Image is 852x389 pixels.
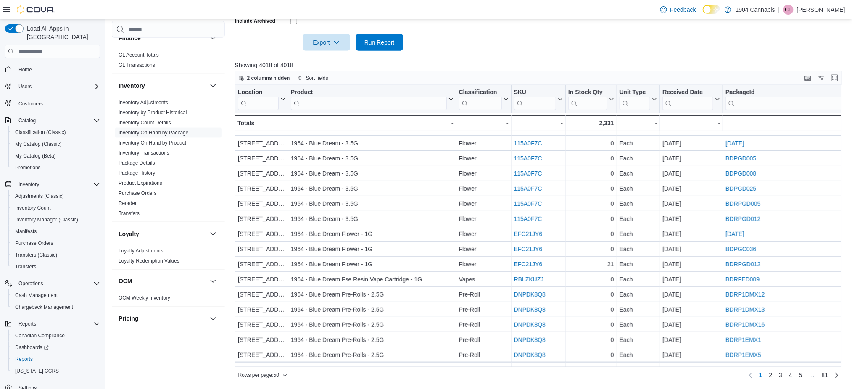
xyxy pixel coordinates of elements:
[238,89,285,110] button: Location
[15,116,100,126] span: Catalog
[15,65,35,75] a: Home
[514,118,562,128] div: -
[12,163,44,173] a: Promotions
[568,184,614,194] div: 0
[776,369,786,382] a: Page 3 of 81
[15,252,57,258] span: Transfers (Classic)
[290,214,453,224] div: 1964 - Blue Dream - 3.5G
[2,318,103,330] button: Reports
[238,138,285,148] div: [STREET_ADDRESS]
[364,38,395,47] span: Run Report
[670,5,696,14] span: Feedback
[235,371,291,381] button: Rows per page:50
[290,89,453,110] button: Product
[657,1,699,18] a: Feedback
[15,141,62,147] span: My Catalog (Classic)
[8,150,103,162] button: My Catalog (Beta)
[459,153,508,163] div: Flower
[2,81,103,92] button: Users
[238,89,279,110] div: Location
[18,280,43,287] span: Operations
[119,110,187,116] a: Inventory by Product Historical
[662,153,720,163] div: [DATE]
[12,238,57,248] a: Purchase Orders
[786,369,796,382] a: Page 4 of 81
[12,290,61,300] a: Cash Management
[459,184,508,194] div: Flower
[290,138,453,148] div: 1964 - Blue Dream - 3.5G
[290,89,446,110] div: Product
[247,75,290,81] span: 2 columns hidden
[2,115,103,126] button: Catalog
[662,138,720,148] div: [DATE]
[12,215,82,225] a: Inventory Manager (Classic)
[15,228,37,235] span: Manifests
[290,229,453,239] div: 1964 - Blue Dream Flower - 1G
[8,126,103,138] button: Classification (Classic)
[514,321,545,328] a: DNPDK8Q8
[2,63,103,75] button: Home
[514,170,542,177] a: 115A0F7C
[208,229,218,239] button: Loyalty
[17,5,55,14] img: Cova
[119,140,186,146] a: Inventory On Hand by Product
[12,226,100,237] span: Manifests
[725,185,756,192] a: BDPGD025
[238,372,279,379] span: Rows per page : 50
[119,295,170,301] a: OCM Weekly Inventory
[119,81,206,90] button: Inventory
[620,229,657,239] div: Each
[12,127,69,137] a: Classification (Classic)
[119,258,179,264] a: Loyalty Redemption Values
[119,248,164,254] a: Loyalty Adjustments
[725,140,744,147] a: [DATE]
[8,301,103,313] button: Chargeback Management
[725,118,851,128] div: -
[15,164,41,171] span: Promotions
[662,229,720,239] div: [DATE]
[803,73,813,83] button: Keyboard shortcuts
[8,138,103,150] button: My Catalog (Classic)
[12,302,76,312] a: Chargeback Management
[12,331,68,341] a: Canadian Compliance
[208,276,218,286] button: OCM
[119,150,169,156] a: Inventory Transactions
[235,61,848,69] p: Showing 4018 of 4018
[119,81,145,90] h3: Inventory
[15,129,66,136] span: Classification (Classic)
[783,5,794,15] div: Cody Tomlinson
[662,214,720,224] div: [DATE]
[725,321,765,328] a: BDRP1DMX16
[119,210,140,216] a: Transfers
[514,246,542,252] a: EFC21JY6
[119,180,162,187] span: Product Expirations
[12,290,100,300] span: Cash Management
[725,89,851,110] button: PackageId
[620,214,657,224] div: Each
[12,366,100,376] span: Washington CCRS
[8,330,103,342] button: Canadian Compliance
[15,263,36,270] span: Transfers
[208,314,218,324] button: Pricing
[662,168,720,179] div: [DATE]
[15,356,33,363] span: Reports
[620,138,657,148] div: Each
[12,262,40,272] a: Transfers
[15,205,51,211] span: Inventory Count
[568,199,614,209] div: 0
[119,210,140,217] span: Transfers
[356,34,403,51] button: Run Report
[514,306,545,313] a: DNPDK8Q8
[8,353,103,365] button: Reports
[785,5,792,15] span: CT
[15,332,65,339] span: Canadian Compliance
[620,168,657,179] div: Each
[568,214,614,224] div: 0
[568,89,614,110] button: In Stock Qty
[725,352,761,358] a: BDRP1EMX5
[8,202,103,214] button: Inventory Count
[119,109,187,116] span: Inventory by Product Historical
[119,100,168,105] a: Inventory Adjustments
[119,315,138,323] h3: Pricing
